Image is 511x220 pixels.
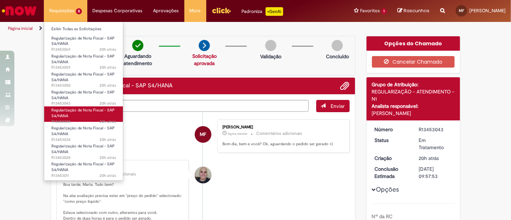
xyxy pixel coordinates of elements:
[381,8,387,14] span: 1
[44,160,123,176] a: Aberto R13453011 : Regularização de Nota Fiscal - SAP S4/HANA
[404,7,429,14] span: Rascunhos
[372,81,455,88] div: Grupo de Atribuição:
[419,155,452,162] div: 27/08/2025 15:11:56
[260,53,281,60] p: Validação
[100,101,116,106] span: 20h atrás
[195,167,211,183] div: Leonardo Manoel De Souza
[44,142,123,158] a: Aberto R13453028 : Regularização de Nota Fiscal - SAP S4/HANA
[8,26,33,31] a: Página inicial
[100,173,116,178] time: 27/08/2025 15:07:08
[51,47,116,52] span: R13453069
[419,155,439,161] span: 20h atrás
[44,22,123,181] ul: Requisições
[360,7,380,14] span: Favoritos
[100,101,116,106] time: 27/08/2025 15:11:57
[200,126,206,143] span: MF
[51,173,116,179] span: R13453011
[100,137,116,142] span: 20h atrás
[222,141,342,147] p: Bom dia, bem e você? Ok, aguardando o pedido ser gerado =)
[100,137,116,142] time: 27/08/2025 15:10:08
[51,125,115,137] span: Regularização de Nota Fiscal - SAP S4/HANA
[44,25,123,33] a: Exibir Todas as Solicitações
[44,106,123,122] a: Aberto R13453038 : Regularização de Nota Fiscal - SAP S4/HANA
[1,4,38,18] img: ServiceNow
[419,155,439,161] time: 27/08/2025 15:11:56
[44,35,123,50] a: Aberto R13453069 : Regularização de Nota Fiscal - SAP S4/HANA
[51,143,115,155] span: Regularização de Nota Fiscal - SAP S4/HANA
[256,130,302,137] small: Comentários adicionais
[51,72,115,83] span: Regularização de Nota Fiscal - SAP S4/HANA
[100,119,116,124] span: 20h atrás
[49,7,74,14] span: Requisições
[153,7,179,14] span: Aprovações
[44,124,123,140] a: Aberto R13453034 : Regularização de Nota Fiscal - SAP S4/HANA
[100,47,116,52] span: 20h atrás
[266,7,283,16] p: +GenAi
[372,88,455,102] div: REGULARIZAÇÃO - ATENDIMENTO - N1
[419,165,452,180] div: [DATE] 09:57:53
[51,65,116,70] span: R13453059
[100,155,116,160] span: 20h atrás
[100,155,116,160] time: 27/08/2025 15:08:51
[44,70,123,86] a: Aberto R13453050 : Regularização de Nota Fiscal - SAP S4/HANA
[44,88,123,104] a: Aberto R13453043 : Regularização de Nota Fiscal - SAP S4/HANA
[469,8,506,14] span: [PERSON_NAME]
[340,81,350,91] button: Adicionar anexos
[372,110,455,117] div: [PERSON_NAME]
[51,161,115,173] span: Regularização de Nota Fiscal - SAP S4/HANA
[369,155,414,162] dt: Criação
[51,107,115,119] span: Regularização de Nota Fiscal - SAP S4/HANA
[190,7,201,14] span: More
[51,155,116,161] span: R13453028
[51,119,116,125] span: R13453038
[459,8,464,13] span: MF
[93,7,143,14] span: Despesas Corporativas
[326,53,349,60] p: Concluído
[5,22,335,35] ul: Trilhas de página
[372,56,455,68] button: Cancelar Chamado
[242,7,283,16] div: Padroniza
[100,173,116,178] span: 20h atrás
[51,101,116,106] span: R13453043
[192,53,217,67] a: Solicitação aprovada
[419,137,452,151] div: Em Tratamento
[100,65,116,70] span: 20h atrás
[199,40,210,51] img: arrow-next.png
[372,213,393,220] b: Nº da RC
[367,36,460,51] div: Opções do Chamado
[120,52,155,67] p: Aguardando atendimento
[51,83,116,88] span: R13453050
[51,90,115,101] span: Regularização de Nota Fiscal - SAP S4/HANA
[100,119,116,124] time: 27/08/2025 15:10:58
[369,165,414,180] dt: Conclusão Estimada
[316,100,350,112] button: Enviar
[51,54,115,65] span: Regularização de Nota Fiscal - SAP S4/HANA
[369,137,414,144] dt: Status
[372,102,455,110] div: Analista responsável:
[228,132,247,136] span: Agora mesmo
[212,5,231,16] img: click_logo_yellow_360x200.png
[222,125,342,129] div: [PERSON_NAME]
[332,40,343,51] img: img-circle-grey.png
[56,100,309,112] textarea: Digite sua mensagem aqui...
[419,126,452,133] div: R13453043
[397,8,429,14] a: Rascunhos
[369,126,414,133] dt: Número
[265,40,276,51] img: img-circle-grey.png
[195,126,211,143] div: Maria Eduarda Funchini
[44,52,123,68] a: Aberto R13453059 : Regularização de Nota Fiscal - SAP S4/HANA
[331,103,345,109] span: Enviar
[132,40,143,51] img: check-circle-green.png
[76,8,82,14] span: 8
[51,36,115,47] span: Regularização de Nota Fiscal - SAP S4/HANA
[100,83,116,88] span: 20h atrás
[228,132,247,136] time: 28/08/2025 10:51:21
[100,65,116,70] time: 27/08/2025 15:14:01
[51,137,116,143] span: R13453034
